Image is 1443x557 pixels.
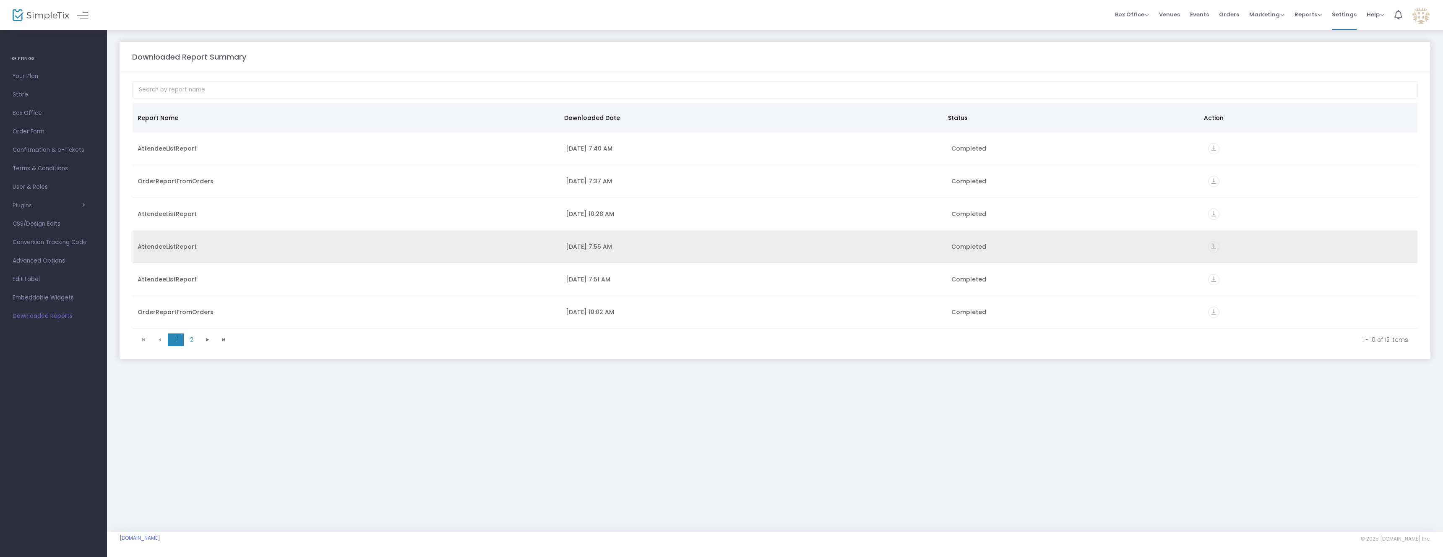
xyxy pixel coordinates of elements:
span: Terms & Conditions [13,163,94,174]
div: Completed [951,242,1198,251]
div: 8/26/2025 7:51 AM [566,275,941,284]
i: vertical_align_bottom [1208,208,1219,220]
span: Box Office [13,108,94,119]
th: Report Name [133,103,559,133]
div: https://go.SimpleTix.com/b9hvv [1208,176,1412,187]
a: vertical_align_bottom [1208,146,1219,154]
div: https://go.SimpleTix.com/n0seq [1208,241,1412,252]
div: AttendeeListReport [138,210,556,218]
span: Go to the last page [220,336,227,343]
div: 9/2/2025 7:55 AM [566,242,941,251]
i: vertical_align_bottom [1208,307,1219,318]
div: OrderReportFromOrders [138,177,556,185]
div: AttendeeListReport [138,242,556,251]
button: Plugins [13,202,85,209]
i: vertical_align_bottom [1208,176,1219,187]
a: vertical_align_bottom [1208,244,1219,252]
div: Completed [951,177,1198,185]
i: vertical_align_bottom [1208,241,1219,252]
span: Order Form [13,126,94,137]
div: https://go.SimpleTix.com/jskzg [1208,274,1412,285]
a: vertical_align_bottom [1208,276,1219,285]
div: https://go.SimpleTix.com/zgkr0 [1208,143,1412,154]
div: Data table [133,103,1417,330]
div: https://go.SimpleTix.com/1pkiw [1208,307,1412,318]
m-panel-title: Downloaded Report Summary [132,51,246,62]
span: Orders [1219,4,1239,25]
div: AttendeeListReport [138,144,556,153]
div: 9/17/2025 7:40 AM [566,144,941,153]
a: vertical_align_bottom [1208,211,1219,219]
span: Embeddable Widgets [13,292,94,303]
span: Store [13,89,94,100]
div: Completed [951,144,1198,153]
input: Search by report name [132,81,1418,99]
span: Page 1 [168,333,184,346]
span: Marketing [1249,10,1284,18]
span: Confirmation & e-Tickets [13,145,94,156]
div: Completed [951,275,1198,284]
span: Conversion Tracking Code [13,237,94,248]
a: vertical_align_bottom [1208,178,1219,187]
a: [DOMAIN_NAME] [120,535,160,541]
span: Page 2 [184,333,200,346]
i: vertical_align_bottom [1208,274,1219,285]
span: Your Plan [13,71,94,82]
div: Completed [951,210,1198,218]
span: Go to the last page [216,333,232,346]
div: 7/28/2025 10:02 AM [566,308,941,316]
span: Events [1190,4,1209,25]
span: CSS/Design Edits [13,219,94,229]
div: OrderReportFromOrders [138,308,556,316]
span: Go to the next page [200,333,216,346]
th: Action [1199,103,1412,133]
i: vertical_align_bottom [1208,143,1219,154]
div: https://go.SimpleTix.com/5x6xk [1208,208,1412,220]
th: Downloaded Date [559,103,943,133]
span: User & Roles [13,182,94,193]
kendo-pager-info: 1 - 10 of 12 items [237,336,1408,344]
a: vertical_align_bottom [1208,309,1219,318]
h4: SETTINGS [11,50,96,67]
span: Downloaded Reports [13,311,94,322]
span: Settings [1332,4,1357,25]
th: Status [943,103,1199,133]
span: Advanced Options [13,255,94,266]
div: 9/17/2025 7:37 AM [566,177,941,185]
span: Venues [1159,4,1180,25]
div: Completed [951,308,1198,316]
span: Reports [1295,10,1322,18]
div: 9/16/2025 10:28 AM [566,210,941,218]
div: AttendeeListReport [138,275,556,284]
span: Go to the next page [204,336,211,343]
span: © 2025 [DOMAIN_NAME] Inc. [1361,536,1430,542]
span: Edit Label [13,274,94,285]
span: Box Office [1115,10,1149,18]
span: Help [1367,10,1384,18]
